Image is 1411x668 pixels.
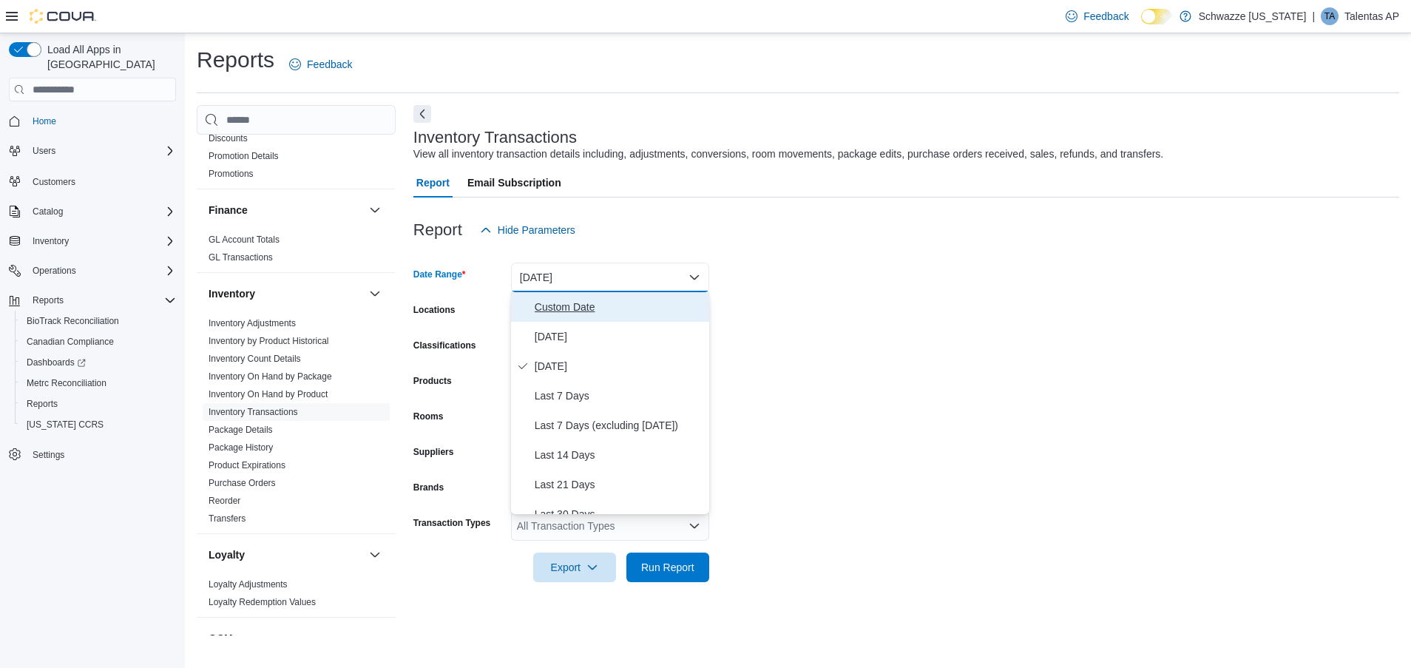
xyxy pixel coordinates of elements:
[413,375,452,387] label: Products
[209,547,245,562] h3: Loyalty
[21,354,176,371] span: Dashboards
[27,203,69,220] button: Catalog
[15,394,182,414] button: Reports
[197,45,274,75] h1: Reports
[413,304,456,316] label: Locations
[33,115,56,127] span: Home
[27,203,176,220] span: Catalog
[21,354,92,371] a: Dashboards
[3,110,182,132] button: Home
[209,407,298,417] a: Inventory Transactions
[307,57,352,72] span: Feedback
[209,353,301,365] span: Inventory Count Details
[3,201,182,222] button: Catalog
[209,406,298,418] span: Inventory Transactions
[209,631,233,646] h3: OCM
[30,9,96,24] img: Cova
[413,517,490,529] label: Transaction Types
[209,513,246,524] a: Transfers
[535,387,703,405] span: Last 7 Days
[535,328,703,345] span: [DATE]
[209,478,276,488] a: Purchase Orders
[542,553,607,582] span: Export
[3,231,182,252] button: Inventory
[33,449,64,461] span: Settings
[511,263,709,292] button: [DATE]
[209,150,279,162] span: Promotion Details
[197,576,396,617] div: Loyalty
[27,173,81,191] a: Customers
[27,357,86,368] span: Dashboards
[197,231,396,272] div: Finance
[413,411,444,422] label: Rooms
[209,286,363,301] button: Inventory
[1199,7,1307,25] p: Schwazze [US_STATE]
[27,398,58,410] span: Reports
[209,234,280,246] span: GL Account Totals
[209,389,328,399] a: Inventory On Hand by Product
[21,374,112,392] a: Metrc Reconciliation
[209,151,279,161] a: Promotion Details
[209,579,288,590] a: Loyalty Adjustments
[1083,9,1129,24] span: Feedback
[498,223,575,237] span: Hide Parameters
[641,560,694,575] span: Run Report
[33,206,63,217] span: Catalog
[33,145,55,157] span: Users
[535,416,703,434] span: Last 7 Days (excluding [DATE])
[15,311,182,331] button: BioTrack Reconciliation
[27,172,176,190] span: Customers
[209,252,273,263] span: GL Transactions
[21,312,176,330] span: BioTrack Reconciliation
[33,176,75,188] span: Customers
[3,170,182,192] button: Customers
[15,373,182,394] button: Metrc Reconciliation
[511,292,709,514] div: Select listbox
[474,215,581,245] button: Hide Parameters
[27,142,61,160] button: Users
[535,505,703,523] span: Last 30 Days
[3,260,182,281] button: Operations
[15,352,182,373] a: Dashboards
[535,298,703,316] span: Custom Date
[27,336,114,348] span: Canadian Compliance
[413,269,466,280] label: Date Range
[197,129,396,189] div: Discounts & Promotions
[209,203,248,217] h3: Finance
[209,631,363,646] button: OCM
[413,340,476,351] label: Classifications
[9,104,176,504] nav: Complex example
[21,416,176,433] span: Washington CCRS
[27,142,176,160] span: Users
[209,425,273,435] a: Package Details
[209,442,273,453] a: Package History
[209,596,316,608] span: Loyalty Redemption Values
[416,168,450,198] span: Report
[27,262,176,280] span: Operations
[467,168,561,198] span: Email Subscription
[41,42,176,72] span: Load All Apps in [GEOGRAPHIC_DATA]
[209,371,332,382] span: Inventory On Hand by Package
[209,335,329,347] span: Inventory by Product Historical
[209,317,296,329] span: Inventory Adjustments
[626,553,709,582] button: Run Report
[33,294,64,306] span: Reports
[27,112,62,130] a: Home
[21,374,176,392] span: Metrc Reconciliation
[197,314,396,533] div: Inventory
[21,333,120,351] a: Canadian Compliance
[535,476,703,493] span: Last 21 Days
[413,105,431,123] button: Next
[209,286,255,301] h3: Inventory
[209,460,285,470] a: Product Expirations
[15,414,182,435] button: [US_STATE] CCRS
[1141,24,1142,25] span: Dark Mode
[27,232,75,250] button: Inventory
[27,291,176,309] span: Reports
[209,513,246,524] span: Transfers
[1344,7,1399,25] p: Talentas AP
[21,312,125,330] a: BioTrack Reconciliation
[413,129,577,146] h3: Inventory Transactions
[533,553,616,582] button: Export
